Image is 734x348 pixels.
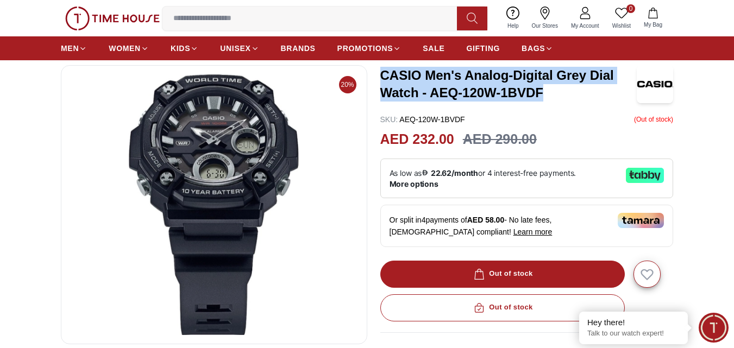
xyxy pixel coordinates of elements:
[567,22,604,30] span: My Account
[513,227,553,236] span: Learn more
[337,43,393,54] span: PROMOTIONS
[466,43,500,54] span: GIFTING
[634,114,673,125] p: ( Out of stock )
[501,4,525,32] a: Help
[61,39,87,58] a: MEN
[423,39,444,58] a: SALE
[626,4,635,13] span: 0
[70,74,358,335] img: CASIO Men's Analog-Digital Grey Dial Watch - AEQ-120W-1BVDF
[171,43,190,54] span: KIDS
[380,115,398,124] span: SKU :
[380,67,637,102] h3: CASIO Men's Analog-Digital Grey Dial Watch - AEQ-120W-1BVDF
[61,43,79,54] span: MEN
[503,22,523,30] span: Help
[639,21,667,29] span: My Bag
[281,43,316,54] span: BRANDS
[65,7,160,30] img: ...
[522,43,545,54] span: BAGS
[587,317,680,328] div: Hey there!
[637,65,673,103] img: CASIO Men's Analog-Digital Grey Dial Watch - AEQ-120W-1BVDF
[463,129,537,150] h3: AED 290.00
[380,114,465,125] p: AEQ-120W-1BVDF
[637,5,669,31] button: My Bag
[171,39,198,58] a: KIDS
[337,39,401,58] a: PROMOTIONS
[109,39,149,58] a: WOMEN
[380,129,454,150] h2: AED 232.00
[220,39,259,58] a: UNISEX
[525,4,564,32] a: Our Stores
[618,213,664,228] img: Tamara
[522,39,553,58] a: BAGS
[380,205,674,247] div: Or split in 4 payments of - No late fees, [DEMOGRAPHIC_DATA] compliant!
[466,39,500,58] a: GIFTING
[281,39,316,58] a: BRANDS
[608,22,635,30] span: Wishlist
[109,43,141,54] span: WOMEN
[423,43,444,54] span: SALE
[467,216,504,224] span: AED 58.00
[606,4,637,32] a: 0Wishlist
[220,43,250,54] span: UNISEX
[587,329,680,338] p: Talk to our watch expert!
[528,22,562,30] span: Our Stores
[339,76,356,93] span: 20%
[699,313,729,343] div: Chat Widget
